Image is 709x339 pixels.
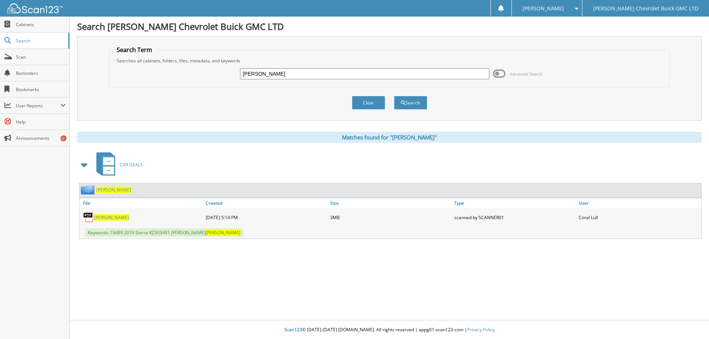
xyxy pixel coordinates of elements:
[16,38,65,44] span: Search
[120,162,143,168] span: CAR DEALS
[77,20,702,32] h1: Search [PERSON_NAME] Chevrolet Buick GMC LTD
[83,212,94,223] img: PDF.png
[577,198,701,208] a: User
[96,187,131,193] a: [PERSON_NAME]
[204,210,328,225] div: [DATE] 5:14 PM
[81,185,96,194] img: folder2.png
[284,326,302,333] span: Scan123
[16,70,66,76] span: Reminders
[7,3,63,13] img: scan123-logo-white.svg
[70,321,709,339] div: © [DATE]-[DATE] [DOMAIN_NAME]. All rights reserved | appg01-scan123-com |
[16,135,66,141] span: Announcements
[452,198,577,208] a: Type
[79,198,204,208] a: File
[61,135,66,141] div: 6
[16,21,66,28] span: Cabinets
[206,229,240,236] span: [PERSON_NAME]
[510,71,542,77] span: Advanced Search
[577,210,701,225] div: Coral Lull
[328,210,453,225] div: 3MB
[16,119,66,125] span: Help
[85,228,243,237] span: Keywords: 19489 2019 Sierra KZ303491 [PERSON_NAME]
[352,96,385,110] button: Clear
[113,58,666,64] div: Searches all cabinets, folders, files, metadata, and keywords
[204,198,328,208] a: Created
[94,214,129,221] a: [PERSON_NAME]
[113,46,156,54] legend: Search Term
[467,326,495,333] a: Privacy Policy
[593,6,698,11] span: [PERSON_NAME] Chevrolet Buick GMC LTD
[92,150,143,179] a: CAR DEALS
[394,96,427,110] button: Search
[16,103,61,109] span: User Reports
[452,210,577,225] div: scanned by SCANNER01
[16,54,66,60] span: Scan
[523,6,564,11] span: [PERSON_NAME]
[77,132,702,143] div: Matches found for "[PERSON_NAME]"
[328,198,453,208] a: Size
[16,86,66,93] span: Bookmarks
